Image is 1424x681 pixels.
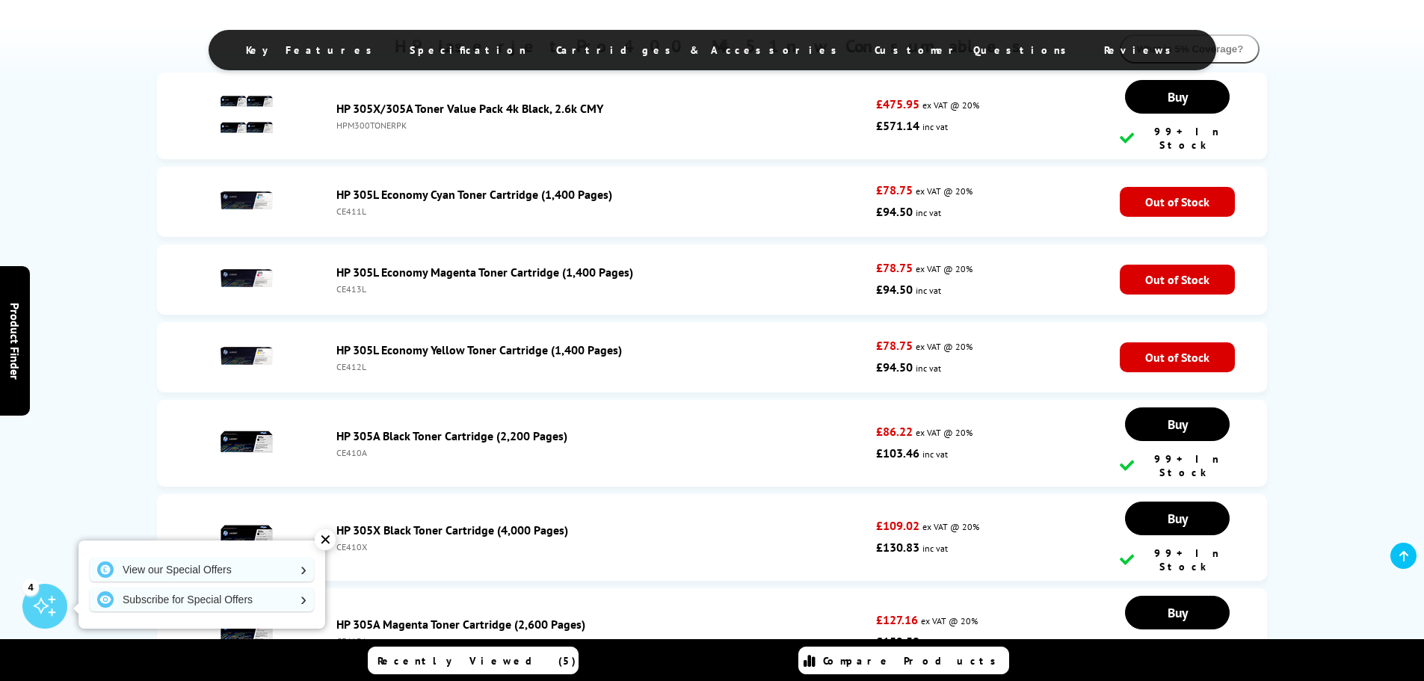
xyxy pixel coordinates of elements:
span: inc vat [916,285,941,296]
span: Buy [1168,510,1188,527]
span: inc vat [922,637,948,648]
img: HP 305L Economy Cyan Toner Cartridge (1,400 Pages) [221,174,273,227]
span: Out of Stock [1120,342,1235,372]
span: Product Finder [7,302,22,379]
div: 99+ In Stock [1120,125,1235,152]
span: ex VAT @ 20% [916,263,973,274]
strong: £475.95 [876,96,919,111]
strong: £152.59 [876,634,919,649]
span: ex VAT @ 20% [922,521,979,532]
div: 99+ In Stock [1120,546,1235,573]
span: Out of Stock [1120,187,1235,217]
span: Cartridges & Accessories [556,43,845,57]
span: Out of Stock [1120,265,1235,295]
a: HP 305L Economy Magenta Toner Cartridge (1,400 Pages) [336,265,633,280]
a: HP 305A Magenta Toner Cartridge (2,600 Pages) [336,617,585,632]
span: Specification [410,43,526,57]
span: inc vat [922,449,948,460]
span: Compare Products [823,654,1004,668]
strong: £130.83 [876,540,919,555]
strong: £94.50 [876,360,913,375]
a: HP 305L Economy Cyan Toner Cartridge (1,400 Pages) [336,187,612,202]
img: HP 305L Economy Yellow Toner Cartridge (1,400 Pages) [221,330,273,382]
div: CE410X [336,541,869,552]
div: HPM300TONERPK [336,120,869,131]
span: Buy [1168,416,1188,433]
img: HP 305A Black Toner Cartridge (2,200 Pages) [221,416,273,468]
span: Reviews [1104,43,1179,57]
img: HP 305X Black Toner Cartridge (4,000 Pages) [221,510,273,562]
img: HP 305A Magenta Toner Cartridge (2,600 Pages) [221,604,273,656]
div: ✕ [315,529,336,550]
span: ex VAT @ 20% [916,427,973,438]
span: inc vat [916,363,941,374]
div: 99+ In Stock [1120,452,1235,479]
strong: £571.14 [876,118,919,133]
span: Recently Viewed (5) [377,654,576,668]
div: CE413A [336,635,869,647]
span: ex VAT @ 20% [916,341,973,352]
a: HP 305A Black Toner Cartridge (2,200 Pages) [336,428,567,443]
span: Customer Questions [875,43,1074,57]
a: View our Special Offers [90,558,314,582]
img: HP 305L Economy Magenta Toner Cartridge (1,400 Pages) [221,252,273,304]
span: Key Features [246,43,380,57]
a: HP 305X/305A Toner Value Pack 4k Black, 2.6k CMY [336,101,603,116]
a: Recently Viewed (5) [368,647,579,674]
strong: £103.46 [876,446,919,460]
strong: £127.16 [876,612,918,627]
span: ex VAT @ 20% [916,185,973,197]
div: CE411L [336,206,869,217]
strong: £94.50 [876,282,913,297]
strong: £78.75 [876,260,913,275]
span: Buy [1168,88,1188,105]
a: HP 305L Economy Yellow Toner Cartridge (1,400 Pages) [336,342,622,357]
img: HP 305X/305A Toner Value Pack 4k Black, 2.6k CMY [221,88,273,141]
a: Subscribe for Special Offers [90,588,314,611]
div: 4 [22,579,39,595]
strong: £78.75 [876,338,913,353]
span: inc vat [922,121,948,132]
a: Compare Products [798,647,1009,674]
span: ex VAT @ 20% [921,615,978,626]
div: CE412L [336,361,869,372]
div: CE413L [336,283,869,295]
span: Buy [1168,604,1188,621]
strong: £78.75 [876,182,913,197]
span: inc vat [916,207,941,218]
span: inc vat [922,543,948,554]
span: ex VAT @ 20% [922,99,979,111]
a: HP 305X Black Toner Cartridge (4,000 Pages) [336,523,568,537]
strong: £94.50 [876,204,913,219]
div: CE410A [336,447,869,458]
strong: £109.02 [876,518,919,533]
strong: £86.22 [876,424,913,439]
